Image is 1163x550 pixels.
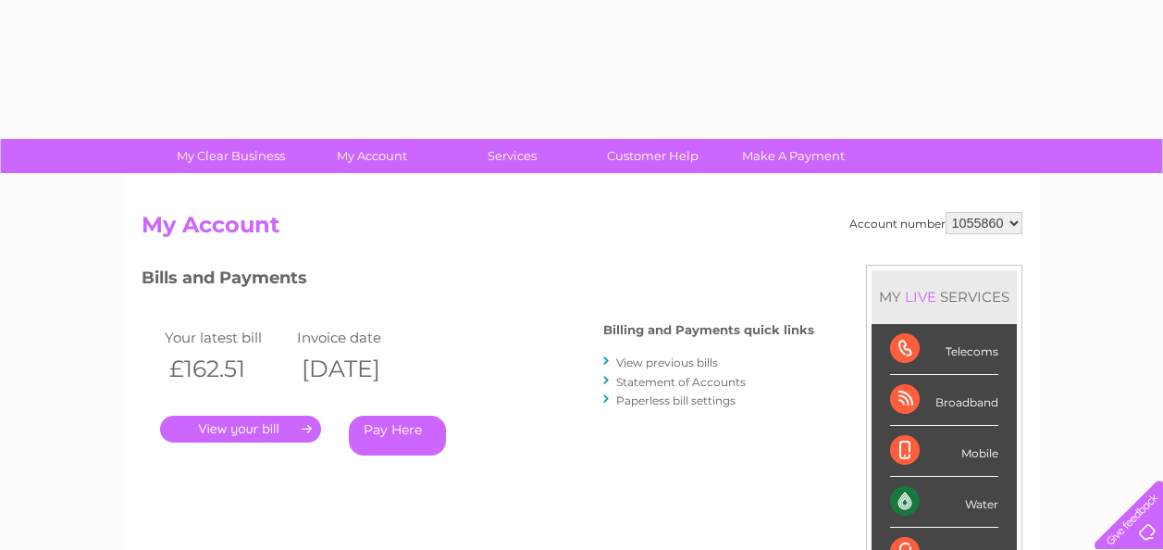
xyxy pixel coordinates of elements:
div: Account number [849,212,1022,234]
a: Services [436,139,588,173]
div: Water [890,477,998,528]
h3: Bills and Payments [142,265,814,297]
a: Statement of Accounts [616,375,746,389]
div: Telecoms [890,324,998,375]
div: Broadband [890,375,998,426]
a: Customer Help [576,139,729,173]
td: Your latest bill [160,325,293,350]
div: MY SERVICES [872,270,1017,323]
a: Make A Payment [717,139,870,173]
a: . [160,416,321,443]
a: View previous bills [616,356,718,369]
h4: Billing and Payments quick links [603,323,814,337]
a: My Account [295,139,448,173]
h2: My Account [142,212,1022,247]
div: LIVE [901,288,940,306]
a: Pay Here [349,416,446,456]
td: Invoice date [292,325,426,350]
div: Mobile [890,426,998,477]
a: My Clear Business [155,139,307,173]
th: [DATE] [292,350,426,388]
th: £162.51 [160,350,293,388]
a: Paperless bill settings [616,394,736,407]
